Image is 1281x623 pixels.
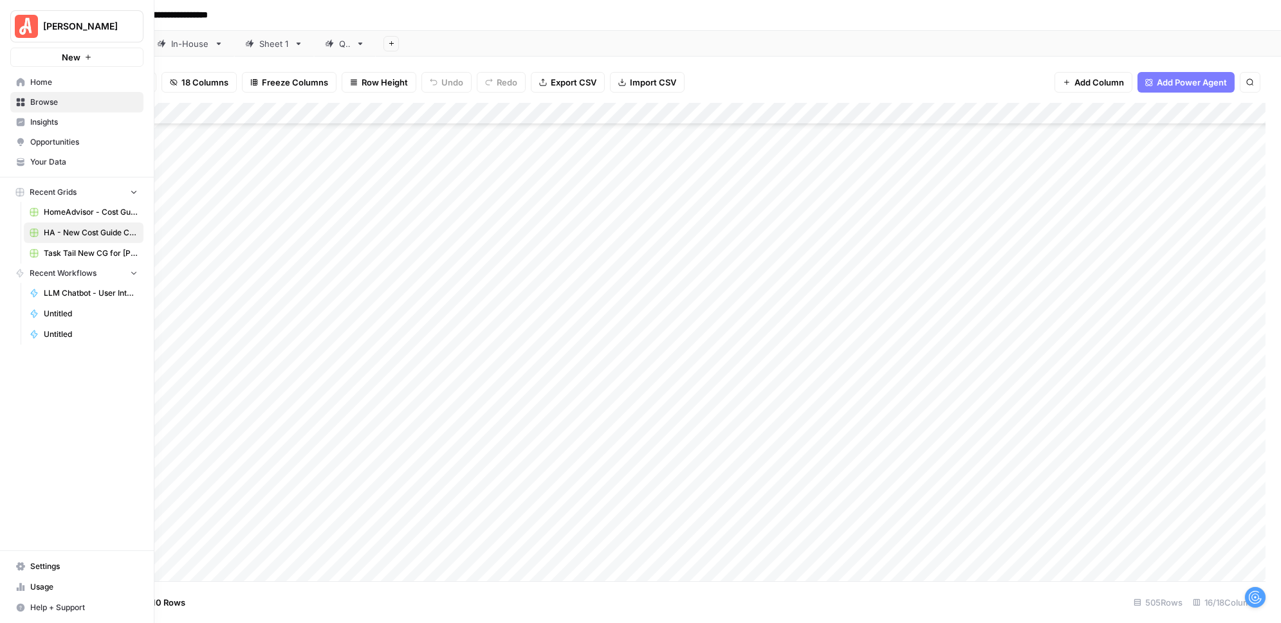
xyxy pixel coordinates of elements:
[10,577,143,597] a: Usage
[10,132,143,152] a: Opportunities
[262,76,328,89] span: Freeze Columns
[44,206,138,218] span: HomeAdvisor - Cost Guide Updates
[30,581,138,593] span: Usage
[134,596,185,609] span: Add 10 Rows
[242,72,336,93] button: Freeze Columns
[44,329,138,340] span: Untitled
[1074,76,1124,89] span: Add Column
[1188,592,1266,613] div: 16/18 Columns
[30,561,138,572] span: Settings
[551,76,596,89] span: Export CSV
[24,222,143,243] a: HA - New Cost Guide Creation Grid
[1138,72,1235,93] button: Add Power Agent
[10,10,143,42] button: Workspace: Angi
[30,267,97,279] span: Recent Workflows
[146,31,234,57] a: In-House
[44,308,138,320] span: Untitled
[30,136,138,148] span: Opportunities
[10,112,143,132] a: Insights
[10,72,143,93] a: Home
[44,227,138,239] span: HA - New Cost Guide Creation Grid
[610,72,685,93] button: Import CSV
[15,15,38,38] img: Angi Logo
[477,72,526,93] button: Redo
[314,31,376,57] a: QA
[161,72,237,93] button: 18 Columns
[44,287,138,299] span: LLM Chatbot - User Intent Tagging
[10,597,143,618] button: Help + Support
[30,96,138,108] span: Browse
[171,37,209,50] div: In-House
[43,20,121,33] span: [PERSON_NAME]
[30,116,138,128] span: Insights
[24,283,143,303] a: LLM Chatbot - User Intent Tagging
[30,186,77,198] span: Recent Grids
[497,76,517,89] span: Redo
[24,324,143,345] a: Untitled
[30,602,138,613] span: Help + Support
[30,156,138,168] span: Your Data
[441,76,463,89] span: Undo
[421,72,472,93] button: Undo
[531,72,605,93] button: Export CSV
[339,37,351,50] div: QA
[62,51,80,64] span: New
[24,202,143,222] a: HomeAdvisor - Cost Guide Updates
[30,77,138,88] span: Home
[10,152,143,172] a: Your Data
[10,92,143,113] a: Browse
[1129,592,1188,613] div: 505 Rows
[362,76,408,89] span: Row Height
[24,303,143,324] a: Untitled
[181,76,228,89] span: 18 Columns
[630,76,676,89] span: Import CSV
[10,48,143,67] button: New
[234,31,314,57] a: Sheet 1
[259,37,289,50] div: Sheet 1
[1157,76,1227,89] span: Add Power Agent
[10,556,143,577] a: Settings
[10,183,143,202] button: Recent Grids
[10,264,143,283] button: Recent Workflows
[1055,72,1132,93] button: Add Column
[44,248,138,259] span: Task Tail New CG for [PERSON_NAME] Grid
[342,72,416,93] button: Row Height
[24,243,143,264] a: Task Tail New CG for [PERSON_NAME] Grid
